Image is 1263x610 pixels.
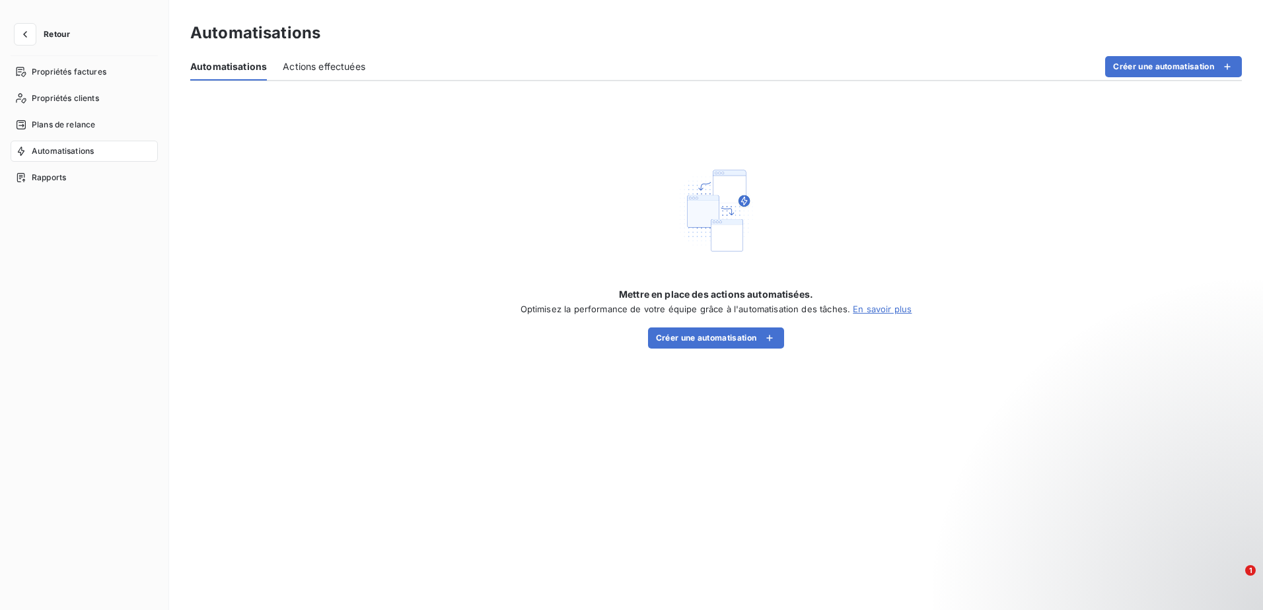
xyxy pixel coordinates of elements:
[44,30,70,38] span: Retour
[32,145,94,157] span: Automatisations
[190,21,320,45] h3: Automatisations
[11,61,158,83] a: Propriétés factures
[1245,565,1256,576] span: 1
[619,288,813,301] span: Mettre en place des actions automatisées.
[32,92,99,104] span: Propriétés clients
[32,66,106,78] span: Propriétés factures
[521,304,851,314] span: Optimisez la performance de votre équipe grâce à l'automatisation des tâches.
[1105,56,1242,77] button: Créer une automatisation
[11,114,158,135] a: Plans de relance
[283,60,365,73] span: Actions effectuées
[674,168,758,254] img: Empty state
[11,141,158,162] a: Automatisations
[11,167,158,188] a: Rapports
[999,482,1263,574] iframe: Intercom notifications message
[1218,565,1250,597] iframe: Intercom live chat
[32,172,66,184] span: Rapports
[11,24,81,45] button: Retour
[648,327,785,349] button: Créer une automatisation
[853,304,912,314] a: En savoir plus
[32,119,95,131] span: Plans de relance
[190,60,267,73] span: Automatisations
[11,88,158,109] a: Propriétés clients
